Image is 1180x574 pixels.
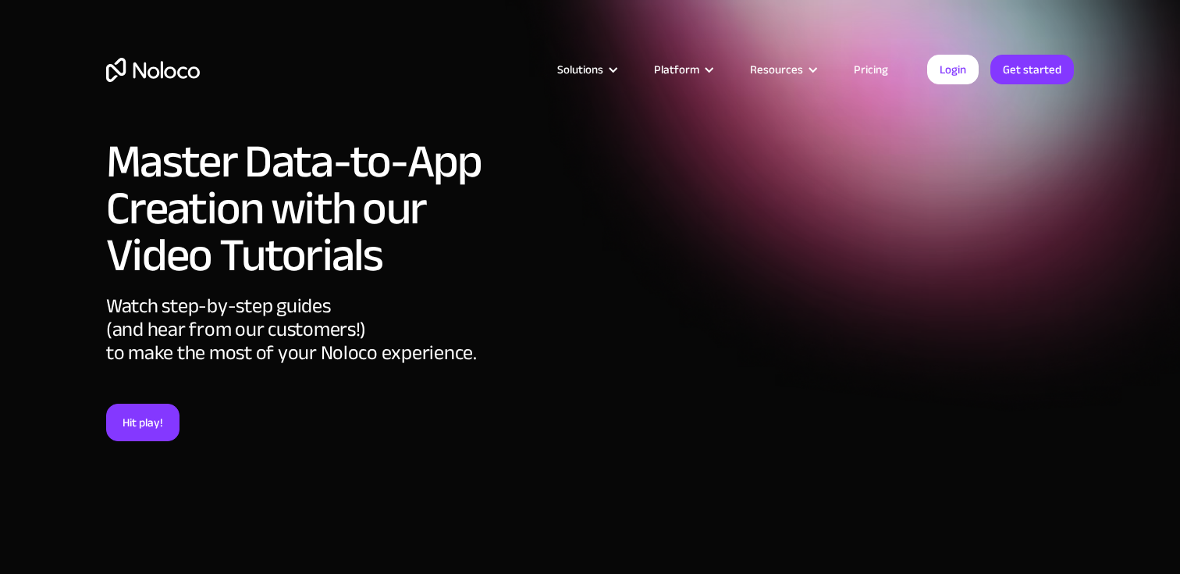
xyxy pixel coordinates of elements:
[516,133,1074,447] iframe: Introduction to Noloco ┃No Code App Builder┃Create Custom Business Tools Without Code┃
[730,59,834,80] div: Resources
[106,138,500,279] h1: Master Data-to-App Creation with our Video Tutorials
[834,59,908,80] a: Pricing
[654,59,699,80] div: Platform
[634,59,730,80] div: Platform
[750,59,803,80] div: Resources
[106,58,200,82] a: home
[106,294,500,404] div: Watch step-by-step guides (and hear from our customers!) to make the most of your Noloco experience.
[557,59,603,80] div: Solutions
[927,55,979,84] a: Login
[106,404,179,441] a: Hit play!
[990,55,1074,84] a: Get started
[538,59,634,80] div: Solutions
